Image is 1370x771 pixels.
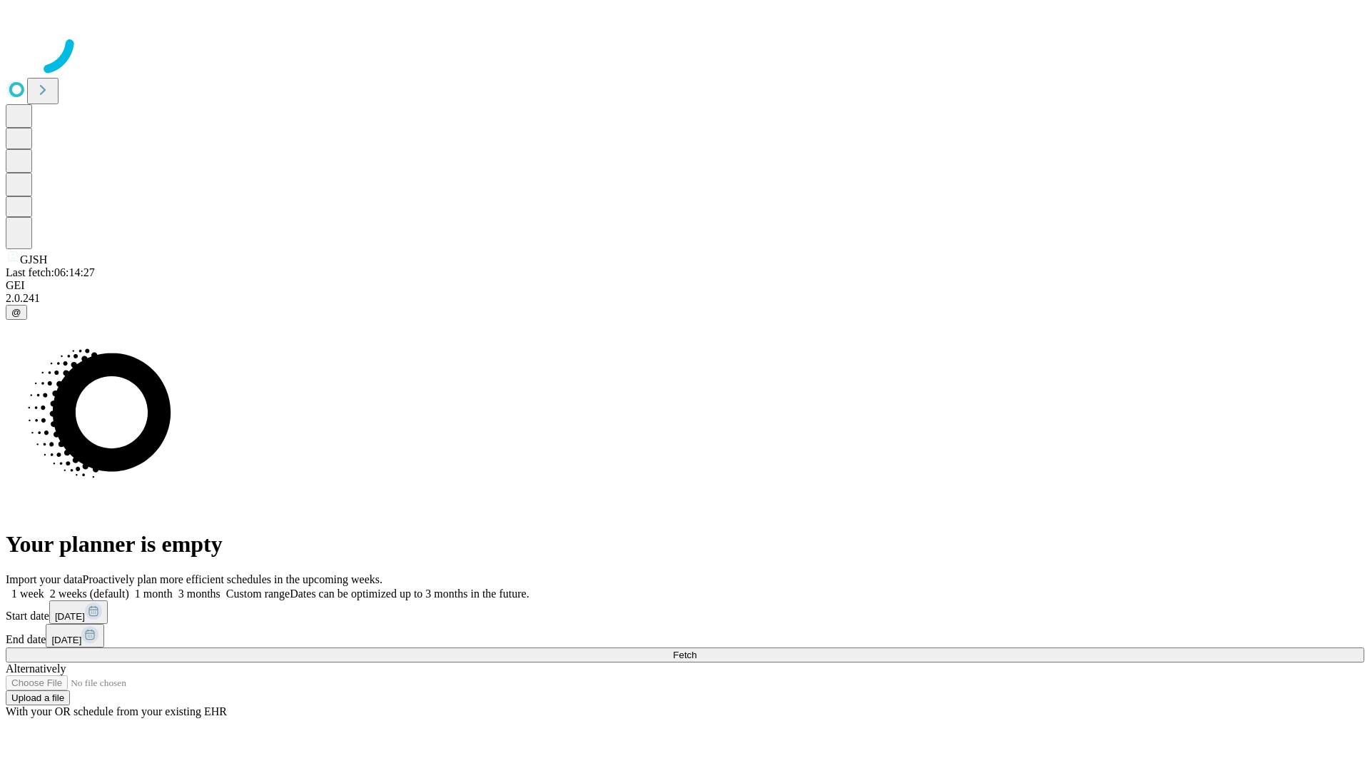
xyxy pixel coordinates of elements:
[6,647,1364,662] button: Fetch
[11,307,21,318] span: @
[49,600,108,624] button: [DATE]
[135,588,173,600] span: 1 month
[226,588,290,600] span: Custom range
[6,573,83,585] span: Import your data
[83,573,382,585] span: Proactively plan more efficient schedules in the upcoming weeks.
[46,624,104,647] button: [DATE]
[11,588,44,600] span: 1 week
[6,624,1364,647] div: End date
[6,600,1364,624] div: Start date
[6,662,66,675] span: Alternatively
[6,531,1364,558] h1: Your planner is empty
[6,690,70,705] button: Upload a file
[6,305,27,320] button: @
[55,611,85,622] span: [DATE]
[6,292,1364,305] div: 2.0.241
[673,650,696,660] span: Fetch
[20,253,47,266] span: GJSH
[6,266,95,278] span: Last fetch: 06:14:27
[6,705,227,717] span: With your OR schedule from your existing EHR
[178,588,220,600] span: 3 months
[50,588,129,600] span: 2 weeks (default)
[51,635,81,645] span: [DATE]
[290,588,529,600] span: Dates can be optimized up to 3 months in the future.
[6,279,1364,292] div: GEI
